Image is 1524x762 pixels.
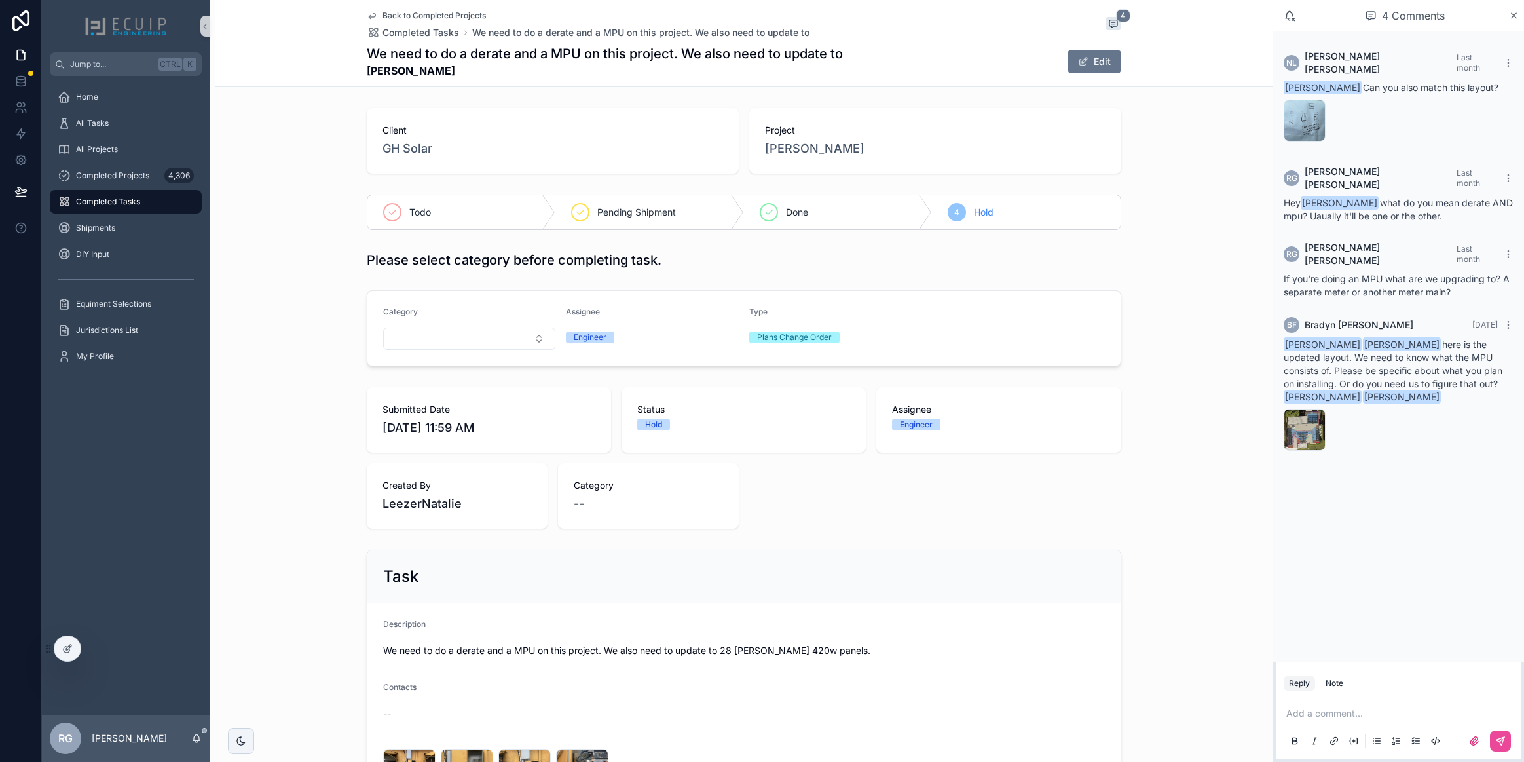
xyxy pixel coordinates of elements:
span: [PERSON_NAME] [1284,390,1362,404]
span: Last month [1457,244,1480,264]
span: Completed Tasks [382,26,459,39]
a: GH Solar [382,140,432,158]
span: Pending Shipment [597,206,676,219]
a: Completed Tasks [50,190,202,214]
span: 4 Comments [1382,8,1445,24]
span: Bradyn [PERSON_NAME] [1305,318,1413,332]
span: Completed Projects [76,170,149,181]
button: Jump to...CtrlK [50,52,202,76]
div: Plans Change Order [757,332,832,343]
h1: We need to do a derate and a MPU on this project. We also need to update to [367,45,843,63]
span: Description [383,619,426,629]
span: Category [574,479,723,492]
span: We need to do a derate and a MPU on this project. We also need to update to 28 [PERSON_NAME] 420w... [383,644,1105,657]
span: [PERSON_NAME] [PERSON_NAME] [1305,165,1457,191]
div: 4,306 [164,168,194,183]
span: Can you also match this layout? [1284,82,1498,93]
span: [DATE] [1472,320,1498,330]
span: [PERSON_NAME] [1284,337,1362,351]
span: Jump to... [70,59,153,69]
span: NL [1286,58,1297,68]
span: Type [749,307,768,316]
span: All Tasks [76,118,109,128]
span: RG [58,731,73,746]
span: Last month [1457,168,1480,188]
button: 4 [1106,17,1121,33]
a: Equiment Selections [50,292,202,316]
span: [PERSON_NAME] [1363,390,1441,404]
span: Last month [1457,52,1480,73]
button: Reply [1284,676,1315,691]
span: [DATE] 11:59 AM [382,419,595,437]
button: Select Button [383,328,556,350]
span: RG [1286,249,1297,259]
span: If you're doing an MPU what are we upgrading to? A separate meter or another meter main? [1284,273,1510,297]
a: My Profile [50,345,202,368]
span: Hold [974,206,994,219]
span: Equiment Selections [76,299,151,309]
span: Created By [382,479,532,492]
span: All Projects [76,144,118,155]
a: DIY Input [50,242,202,266]
span: RG [1286,173,1297,183]
a: All Tasks [50,111,202,135]
span: [PERSON_NAME] [PERSON_NAME] [1305,50,1457,76]
a: Jurisdictions List [50,318,202,342]
div: Note [1326,678,1343,689]
span: Project [765,124,1106,137]
a: All Projects [50,138,202,161]
span: Assignee [892,403,1105,416]
a: Shipments [50,216,202,240]
strong: [PERSON_NAME] [367,63,843,79]
button: Note [1320,676,1348,691]
h2: Task [383,566,418,587]
a: Home [50,85,202,109]
span: -- [383,707,391,720]
span: My Profile [76,351,114,362]
span: Jurisdictions List [76,325,138,335]
span: Shipments [76,223,115,233]
span: Contacts [383,682,417,692]
span: 4 [954,207,959,218]
img: App logo [84,16,167,37]
p: [PERSON_NAME] [92,732,167,745]
a: Back to Completed Projects [367,10,486,21]
span: 4 [1116,9,1130,22]
span: Assignee [566,307,600,316]
span: [PERSON_NAME] [PERSON_NAME] [1305,241,1457,267]
div: Engineer [900,419,933,430]
a: We need to do a derate and a MPU on this project. We also need to update to [472,26,809,39]
span: Client [382,124,723,137]
span: Category [383,307,418,316]
span: LeezerNatalie [382,495,532,513]
span: Status [637,403,850,416]
div: Engineer [574,332,606,343]
span: [PERSON_NAME] [1301,196,1379,210]
span: Todo [409,206,431,219]
span: Hey what do you mean derate AND mpu? Uaually it'll be one or the other. [1284,197,1513,221]
a: Completed Tasks [367,26,459,39]
span: [PERSON_NAME] [1363,337,1441,351]
span: Done [786,206,808,219]
div: scrollable content [42,76,210,385]
a: [PERSON_NAME] [765,140,864,158]
button: Edit [1068,50,1121,73]
span: Submitted Date [382,403,595,416]
span: Back to Completed Projects [382,10,486,21]
span: -- [574,495,584,513]
div: Hold [645,419,662,430]
span: DIY Input [76,249,109,259]
span: Completed Tasks [76,197,140,207]
span: K [185,59,195,69]
span: Home [76,92,98,102]
span: here is the updated layout. We need to know what the MPU consists of. Please be specific about wh... [1284,339,1502,402]
a: Completed Projects4,306 [50,164,202,187]
span: Ctrl [158,58,182,71]
h1: Please select category before completing task. [367,251,661,269]
span: [PERSON_NAME] [1284,81,1362,94]
span: BF [1287,320,1297,330]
